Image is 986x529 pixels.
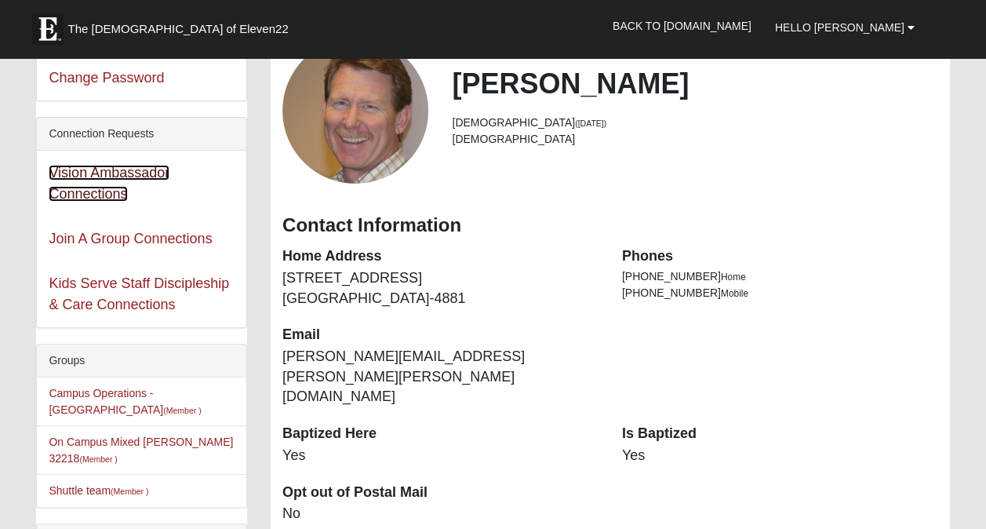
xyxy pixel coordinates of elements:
a: Change Password [49,70,164,86]
dt: Is Baptized [622,424,938,444]
dt: Phones [622,246,938,267]
dd: [STREET_ADDRESS] [GEOGRAPHIC_DATA]-4881 [282,268,599,308]
span: Mobile [721,288,748,299]
li: [DEMOGRAPHIC_DATA] [452,115,937,131]
dd: Yes [282,446,599,466]
h3: Contact Information [282,214,938,237]
li: [DEMOGRAPHIC_DATA] [452,131,937,148]
dt: Email [282,325,599,345]
span: Hello [PERSON_NAME] [775,21,904,34]
a: Campus Operations - [GEOGRAPHIC_DATA](Member ) [49,387,201,416]
li: [PHONE_NUMBER] [622,285,938,301]
a: On Campus Mixed [PERSON_NAME] 32218(Member ) [49,436,233,465]
a: The [DEMOGRAPHIC_DATA] of Eleven22 [24,5,338,45]
small: ([DATE]) [575,119,606,128]
dd: No [282,504,599,524]
a: View Fullsize Photo [282,38,428,184]
dt: Opt out of Postal Mail [282,483,599,503]
dt: Baptized Here [282,424,599,444]
small: (Member ) [111,487,148,496]
dt: Home Address [282,246,599,267]
a: Vision Ambassador Connections [49,165,169,202]
a: Join A Group Connections [49,231,212,246]
img: Eleven22 logo [32,13,64,45]
a: Back to [DOMAIN_NAME] [601,6,763,46]
small: (Member ) [163,406,201,415]
div: Groups [37,345,246,378]
div: Connection Requests [37,118,246,151]
a: Hello [PERSON_NAME] [763,8,926,47]
a: Shuttle team(Member ) [49,484,148,497]
dd: [PERSON_NAME][EMAIL_ADDRESS][PERSON_NAME][PERSON_NAME][DOMAIN_NAME] [282,347,599,407]
span: Home [721,272,746,283]
small: (Member ) [79,454,117,464]
li: [PHONE_NUMBER] [622,268,938,285]
dd: Yes [622,446,938,466]
span: The [DEMOGRAPHIC_DATA] of Eleven22 [67,21,288,37]
h2: [PERSON_NAME] [452,67,937,100]
a: Kids Serve Staff Discipleship & Care Connections [49,275,229,312]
